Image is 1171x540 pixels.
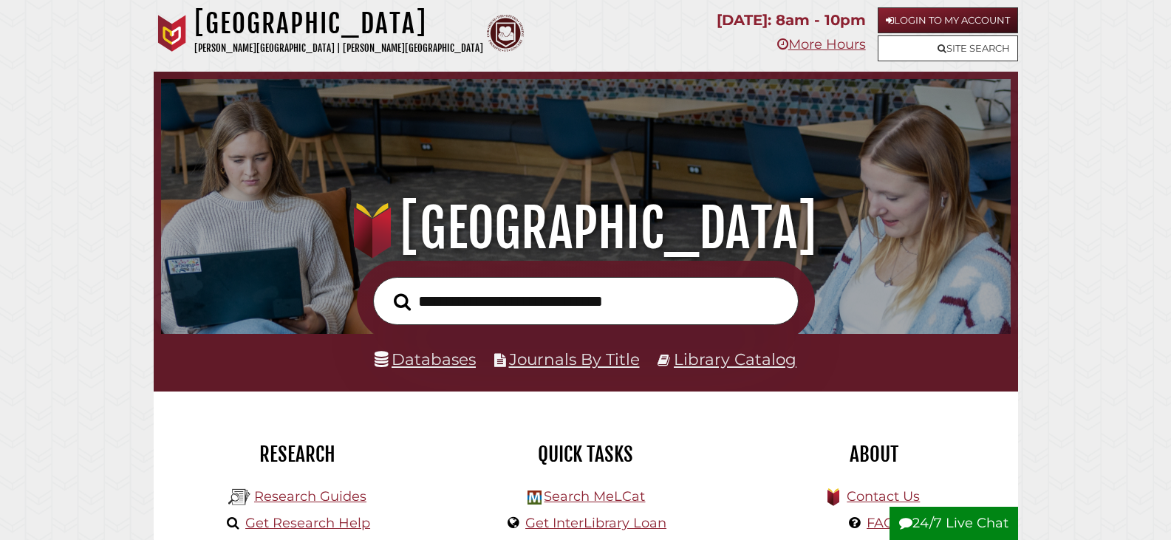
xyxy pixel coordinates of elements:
[178,196,992,261] h1: [GEOGRAPHIC_DATA]
[194,40,483,57] p: [PERSON_NAME][GEOGRAPHIC_DATA] | [PERSON_NAME][GEOGRAPHIC_DATA]
[878,35,1018,61] a: Site Search
[544,488,645,505] a: Search MeLCat
[154,15,191,52] img: Calvin University
[394,293,411,311] i: Search
[375,349,476,369] a: Databases
[228,486,250,508] img: Hekman Library Logo
[525,515,666,531] a: Get InterLibrary Loan
[509,349,640,369] a: Journals By Title
[717,7,866,33] p: [DATE]: 8am - 10pm
[878,7,1018,33] a: Login to My Account
[741,442,1007,467] h2: About
[194,7,483,40] h1: [GEOGRAPHIC_DATA]
[528,491,542,505] img: Hekman Library Logo
[847,488,920,505] a: Contact Us
[453,442,719,467] h2: Quick Tasks
[254,488,366,505] a: Research Guides
[674,349,796,369] a: Library Catalog
[487,15,524,52] img: Calvin Theological Seminary
[386,289,418,315] button: Search
[867,515,901,531] a: FAQs
[245,515,370,531] a: Get Research Help
[777,36,866,52] a: More Hours
[165,442,431,467] h2: Research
